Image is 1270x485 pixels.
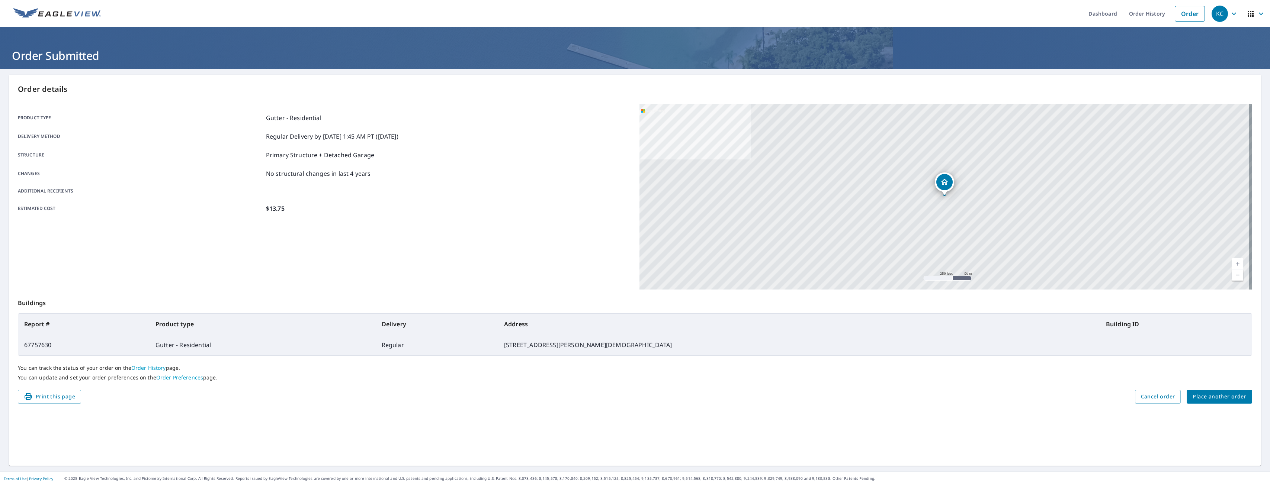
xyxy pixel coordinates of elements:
span: Cancel order [1141,392,1175,401]
p: $13.75 [266,204,285,213]
p: No structural changes in last 4 years [266,169,371,178]
a: Order Preferences [156,374,203,381]
p: Buildings [18,290,1252,313]
span: Print this page [24,392,75,401]
a: Order History [131,364,166,371]
td: Regular [376,334,498,355]
a: Current Level 17, Zoom In [1232,258,1243,269]
p: Additional recipients [18,188,263,194]
button: Print this page [18,390,81,404]
p: Order details [18,84,1252,95]
th: Report # [18,314,150,334]
td: 67757630 [18,334,150,355]
td: [STREET_ADDRESS][PERSON_NAME][DEMOGRAPHIC_DATA] [498,334,1100,355]
button: Cancel order [1135,390,1181,404]
p: Changes [18,169,263,178]
a: Order [1175,6,1205,22]
h1: Order Submitted [9,48,1261,63]
span: Place another order [1193,392,1246,401]
th: Building ID [1100,314,1252,334]
th: Delivery [376,314,498,334]
p: Structure [18,151,263,159]
p: Gutter - Residential [266,113,321,122]
p: Delivery method [18,132,263,141]
th: Address [498,314,1100,334]
p: © 2025 Eagle View Technologies, Inc. and Pictometry International Corp. All Rights Reserved. Repo... [64,476,1266,481]
th: Product type [150,314,376,334]
button: Place another order [1187,390,1252,404]
img: EV Logo [13,8,101,19]
a: Privacy Policy [29,476,53,481]
p: Primary Structure + Detached Garage [266,151,374,159]
p: Regular Delivery by [DATE] 1:45 AM PT ([DATE]) [266,132,398,141]
div: Dropped pin, building 1, Residential property, 2172 Garner Rd Gay, GA 30218 [935,172,954,195]
div: KC [1212,6,1228,22]
a: Terms of Use [4,476,27,481]
p: Product type [18,113,263,122]
p: You can update and set your order preferences on the page. [18,374,1252,381]
a: Current Level 17, Zoom Out [1232,269,1243,281]
td: Gutter - Residential [150,334,376,355]
p: You can track the status of your order on the page. [18,365,1252,371]
p: | [4,476,53,481]
p: Estimated cost [18,204,263,213]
